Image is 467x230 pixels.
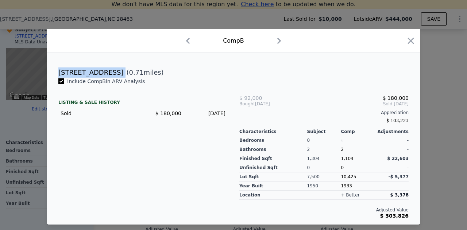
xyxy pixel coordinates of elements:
div: LISTING & SALE HISTORY [58,100,228,107]
div: Subject [307,129,341,135]
span: $ 103,223 [386,118,409,123]
div: 2 [307,145,341,154]
div: Comp [341,129,375,135]
div: Bathrooms [239,145,307,154]
div: Sold [61,110,137,117]
span: $ 180,000 [155,110,181,116]
div: Adjustments [375,129,409,135]
div: 0 [341,136,375,145]
span: 0 [341,165,344,170]
span: 10,425 [341,174,356,179]
div: 7,500 [307,172,341,182]
div: location [239,191,307,200]
div: 0 [307,163,341,172]
span: Bought [239,101,255,107]
div: [STREET_ADDRESS] [58,67,123,78]
div: - [375,163,409,172]
span: $ 180,000 [383,95,409,101]
div: Bedrooms [239,136,307,145]
div: 1,304 [307,154,341,163]
div: Finished Sqft [239,154,307,163]
div: [DATE] [187,110,225,117]
div: Adjusted Value [239,207,409,213]
span: 0.71 [129,69,144,76]
div: + better [341,192,359,198]
span: -$ 5,377 [389,174,409,179]
div: - [375,182,409,191]
div: - [375,136,409,145]
div: 2 [341,145,375,154]
div: 0 [307,136,341,145]
div: - [375,145,409,154]
div: Lot Sqft [239,172,307,182]
span: 1,104 [341,156,353,161]
div: [DATE] [239,101,296,107]
div: 1933 [341,182,375,191]
div: Unfinished Sqft [239,163,307,172]
span: ( miles) [123,67,163,78]
div: Year Built [239,182,307,191]
span: Sold [DATE] [296,101,409,107]
div: Characteristics [239,129,307,135]
div: Comp B [223,36,244,45]
span: $ 22,603 [387,156,409,161]
span: $ 303,826 [380,213,409,219]
span: Include Comp B in ARV Analysis [64,78,148,84]
span: $ 92,000 [239,95,262,101]
span: $ 3,378 [390,192,409,198]
div: 1950 [307,182,341,191]
div: Appreciation [239,110,409,116]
